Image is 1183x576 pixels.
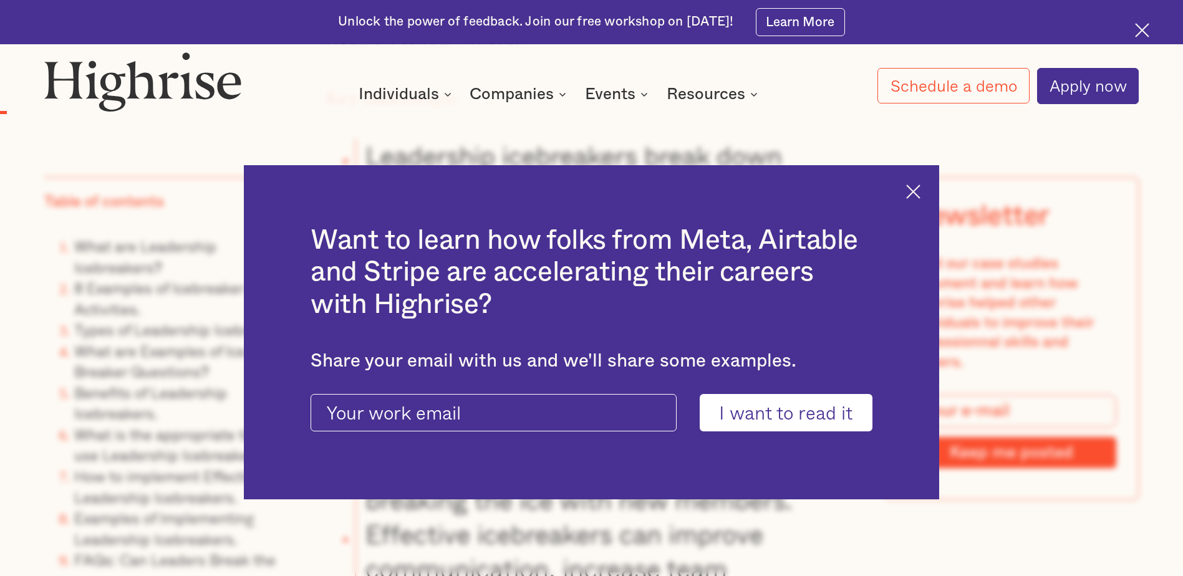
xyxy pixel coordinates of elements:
a: Learn More [756,8,845,36]
input: Your work email [311,394,677,431]
form: current-ascender-blog-article-modal-form [311,394,872,431]
div: Unlock the power of feedback. Join our free workshop on [DATE]! [338,13,733,31]
div: Individuals [359,87,439,102]
img: Cross icon [1135,23,1149,37]
h2: Want to learn how folks from Meta, Airtable and Stripe are accelerating their careers with Highrise? [311,224,872,321]
img: Cross icon [906,185,920,199]
div: Resources [667,87,761,102]
div: Events [585,87,652,102]
div: Individuals [359,87,455,102]
input: I want to read it [700,394,872,431]
div: Companies [470,87,570,102]
img: Highrise logo [44,52,242,112]
div: Share your email with us and we'll share some examples. [311,350,872,372]
div: Events [585,87,635,102]
a: Schedule a demo [877,68,1029,103]
div: Companies [470,87,554,102]
a: Apply now [1037,68,1139,104]
div: Resources [667,87,745,102]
